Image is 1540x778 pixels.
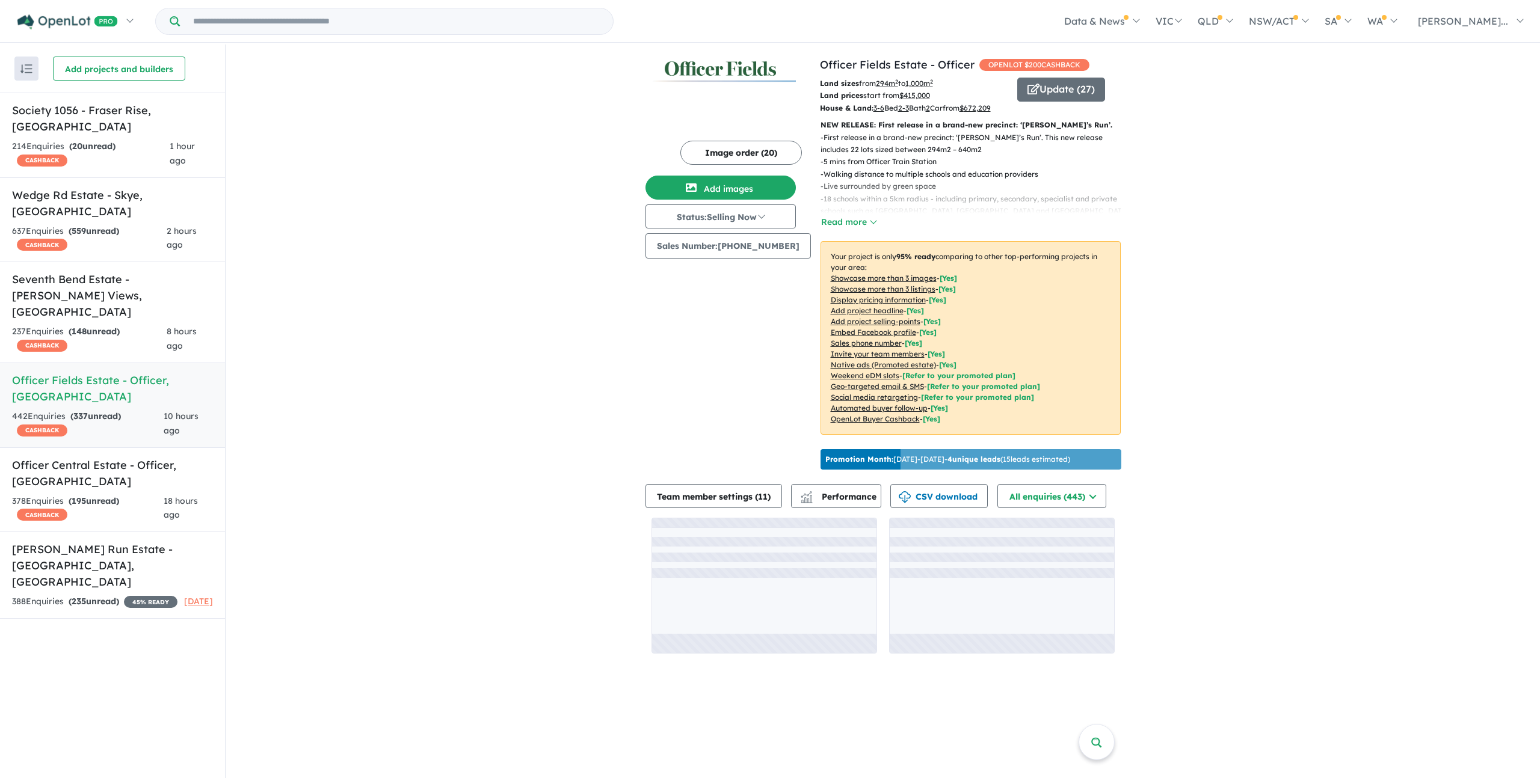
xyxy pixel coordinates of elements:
[12,595,177,609] div: 388 Enquir ies
[69,495,119,506] strong: ( unread)
[921,393,1034,402] span: [Refer to your promoted plan]
[931,403,948,412] span: [Yes]
[645,484,782,508] button: Team member settings (11)
[898,103,909,112] u: 2-3
[801,491,812,498] img: line-chart.svg
[72,326,87,337] span: 148
[831,371,899,380] u: Weekend eDM slots
[959,103,991,112] u: $ 672,209
[907,306,924,315] span: [ Yes ]
[890,484,988,508] button: CSV download
[923,414,940,423] span: [Yes]
[17,509,67,521] span: CASHBACK
[12,541,213,590] h5: [PERSON_NAME] Run Estate - [GEOGRAPHIC_DATA] , [GEOGRAPHIC_DATA]
[645,204,796,228] button: Status:Selling Now
[905,338,922,348] span: [ Yes ]
[902,371,1015,380] span: [Refer to your promoted plan]
[939,360,956,369] span: [Yes]
[645,176,796,200] button: Add images
[938,284,956,293] span: [ Yes ]
[20,64,32,73] img: sort.svg
[825,455,893,464] b: Promotion Month:
[12,271,213,320] h5: Seventh Bend Estate - [PERSON_NAME] Views , [GEOGRAPHIC_DATA]
[820,58,975,72] a: Officer Fields Estate - Officer
[831,317,920,326] u: Add project selling-points
[895,78,898,85] sup: 2
[831,349,925,358] u: Invite your team members
[928,349,945,358] span: [ Yes ]
[820,90,1008,102] p: start from
[12,325,167,354] div: 237 Enquir ies
[70,411,121,421] strong: ( unread)
[12,409,164,438] div: 442 Enquir ies
[820,102,1008,114] p: Bed Bath Car from
[979,59,1089,71] span: OPENLOT $ 200 CASHBACK
[831,414,920,423] u: OpenLot Buyer Cashback
[927,382,1040,391] span: [Refer to your promoted plan]
[831,328,916,337] u: Embed Facebook profile
[821,193,1130,218] p: - 18 schools within a 5km radius - including primary, secondary, specialist and private schools s...
[1418,15,1508,27] span: [PERSON_NAME]...
[12,102,213,135] h5: Society 1056 - Fraser Rise , [GEOGRAPHIC_DATA]
[650,61,791,76] img: Officer Fields Estate - Officer Logo
[182,8,611,34] input: Try estate name, suburb, builder or developer
[831,274,937,283] u: Showcase more than 3 images
[12,139,170,168] div: 214 Enquir ies
[645,233,811,259] button: Sales Number:[PHONE_NUMBER]
[821,119,1121,131] p: NEW RELEASE: First release in a brand-new precinct: ‘[PERSON_NAME]’s Run’.
[821,241,1121,435] p: Your project is only comparing to other top-performing projects in your area: - - - - - - - - - -...
[831,393,918,402] u: Social media retargeting
[820,103,873,112] b: House & Land:
[919,328,937,337] span: [ Yes ]
[12,187,213,219] h5: Wedge Rd Estate - Skye , [GEOGRAPHIC_DATA]
[831,306,904,315] u: Add project headline
[72,596,86,607] span: 235
[72,141,82,152] span: 20
[17,424,67,436] span: CASHBACK
[17,340,67,352] span: CASHBACK
[17,155,67,167] span: CASHBACK
[930,78,933,85] sup: 2
[72,495,86,506] span: 195
[12,457,213,489] h5: Officer Central Estate - Officer , [GEOGRAPHIC_DATA]
[940,274,957,283] span: [ Yes ]
[831,403,928,412] u: Automated buyer follow-up
[821,180,1130,192] p: - Live surrounded by green space
[947,455,1000,464] b: 4 unique leads
[170,141,195,166] span: 1 hour ago
[12,494,164,523] div: 378 Enquir ies
[896,252,935,261] b: 95 % ready
[73,411,88,421] span: 337
[17,239,67,251] span: CASHBACK
[831,338,902,348] u: Sales phone number
[758,491,768,502] span: 11
[923,317,941,326] span: [ Yes ]
[821,215,877,229] button: Read more
[17,14,118,29] img: Openlot PRO Logo White
[831,295,926,304] u: Display pricing information
[72,225,86,236] span: 559
[680,141,802,165] button: Image order (20)
[926,103,930,112] u: 2
[124,596,177,608] span: 45 % READY
[929,295,946,304] span: [ Yes ]
[12,224,167,253] div: 637 Enquir ies
[821,156,1130,168] p: - 5 mins from Officer Train Station
[69,225,119,236] strong: ( unread)
[69,141,115,152] strong: ( unread)
[1017,78,1105,102] button: Update (27)
[820,91,863,100] b: Land prices
[164,495,198,521] span: 18 hours ago
[899,491,911,503] img: download icon
[801,495,813,503] img: bar-chart.svg
[645,81,796,171] img: Officer Fields Estate - Officer
[791,484,881,508] button: Performance
[825,454,1070,465] p: [DATE] - [DATE] - ( 15 leads estimated)
[831,382,924,391] u: Geo-targeted email & SMS
[821,168,1130,180] p: - Walking distance to multiple schools and education providers
[69,326,120,337] strong: ( unread)
[898,79,933,88] span: to
[184,596,213,607] span: [DATE]
[997,484,1106,508] button: All enquiries (443)
[873,103,884,112] u: 3-6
